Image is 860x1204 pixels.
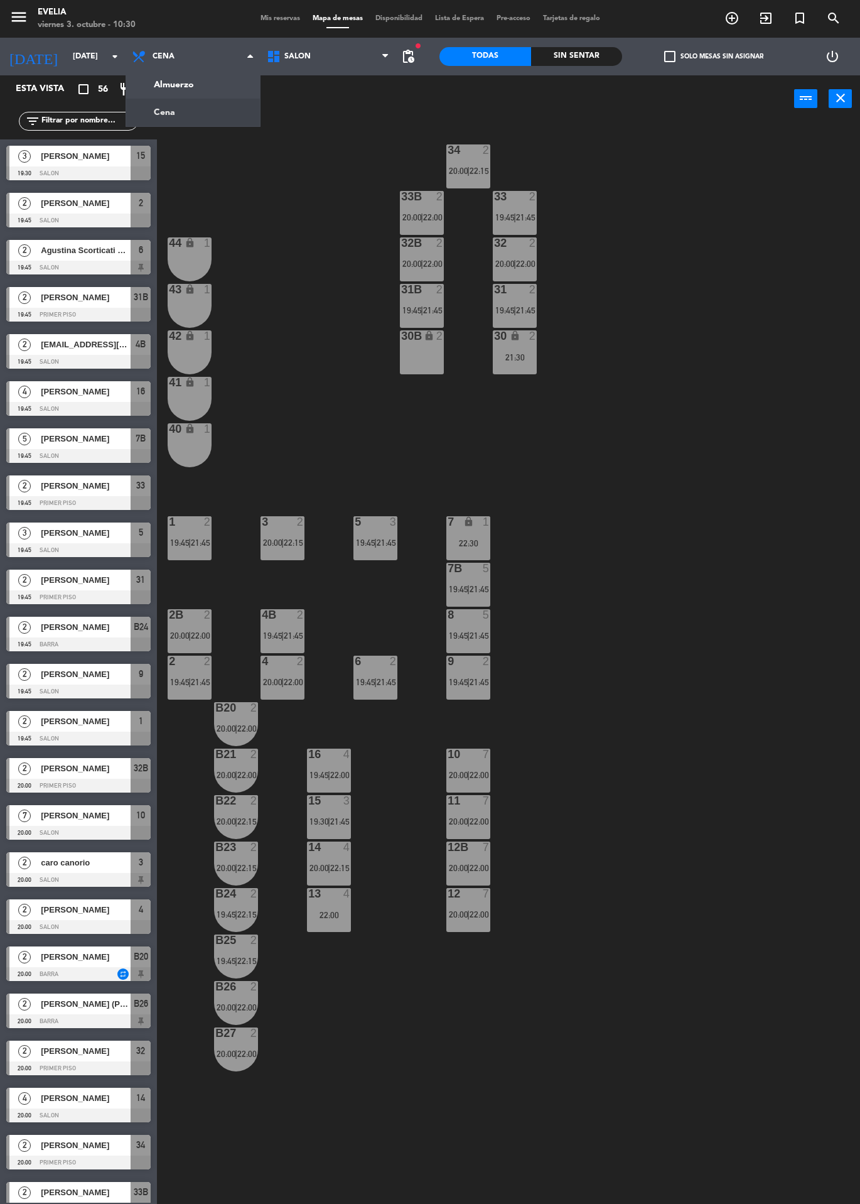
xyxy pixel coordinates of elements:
[107,49,122,64] i: arrow_drop_down
[139,242,143,258] span: 6
[9,8,28,26] i: menu
[134,619,148,634] span: B24
[470,631,489,641] span: 21:45
[449,816,468,827] span: 20:00
[281,631,284,641] span: |
[191,677,210,687] span: 21:45
[41,950,131,963] span: [PERSON_NAME]
[215,888,216,899] div: B24
[513,212,516,222] span: |
[250,888,258,899] div: 2
[494,237,495,249] div: 32
[136,1043,145,1058] span: 32
[483,144,490,156] div: 2
[343,842,351,853] div: 4
[250,702,258,713] div: 2
[119,82,134,97] i: restaurant
[237,909,257,919] span: 22:15
[25,114,40,129] i: filter_list
[470,816,489,827] span: 22:00
[217,770,236,780] span: 20:00
[169,656,169,667] div: 2
[423,305,443,315] span: 21:45
[41,762,131,775] span: [PERSON_NAME]
[215,935,216,946] div: B25
[467,863,470,873] span: |
[18,904,31,916] span: 2
[263,677,282,687] span: 20:00
[18,339,31,351] span: 2
[41,1186,131,1199] span: [PERSON_NAME]
[18,715,31,728] span: 2
[170,677,190,687] span: 19:45
[297,516,304,528] div: 2
[237,863,257,873] span: 22:15
[18,197,31,210] span: 2
[308,842,309,853] div: 14
[136,384,145,399] span: 16
[18,386,31,398] span: 4
[250,935,258,946] div: 2
[18,244,31,257] span: 2
[41,1139,131,1152] span: [PERSON_NAME]
[185,237,195,248] i: lock
[436,237,444,249] div: 2
[215,795,216,806] div: B22
[483,656,490,667] div: 2
[169,330,169,342] div: 42
[825,49,840,64] i: power_settings_new
[18,527,31,540] span: 3
[139,902,143,917] span: 4
[41,1044,131,1058] span: [PERSON_NAME]
[421,305,423,315] span: |
[513,259,516,269] span: |
[826,11,841,26] i: search
[170,538,190,548] span: 19:45
[467,770,470,780] span: |
[330,863,350,873] span: 22:15
[758,11,773,26] i: exit_to_app
[439,47,531,66] div: Todas
[529,284,537,295] div: 2
[529,330,537,342] div: 2
[510,330,520,341] i: lock
[537,15,606,22] span: Tarjetas de regalo
[470,909,489,919] span: 22:00
[169,423,169,435] div: 40
[136,808,145,823] span: 10
[494,284,495,295] div: 31
[254,15,306,22] span: Mis reservas
[38,6,136,19] div: Evelia
[185,423,195,434] i: lock
[343,795,351,806] div: 3
[513,305,516,315] span: |
[402,212,422,222] span: 20:00
[217,956,236,966] span: 19:45
[134,290,148,305] span: 31B
[134,1185,148,1200] span: 33B
[495,259,515,269] span: 20:00
[423,212,443,222] span: 22:00
[483,888,490,899] div: 7
[18,951,31,963] span: 2
[664,51,763,62] label: Solo mesas sin asignar
[328,770,330,780] span: |
[470,677,489,687] span: 21:45
[423,259,443,269] span: 22:00
[169,609,169,621] div: 2B
[833,90,848,106] i: close
[664,51,675,62] span: check_box_outline_blank
[495,212,515,222] span: 19:45
[237,956,257,966] span: 22:15
[170,631,190,641] span: 20:00
[41,479,131,492] span: [PERSON_NAME]
[467,631,470,641] span: |
[467,166,470,176] span: |
[449,909,468,919] span: 20:00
